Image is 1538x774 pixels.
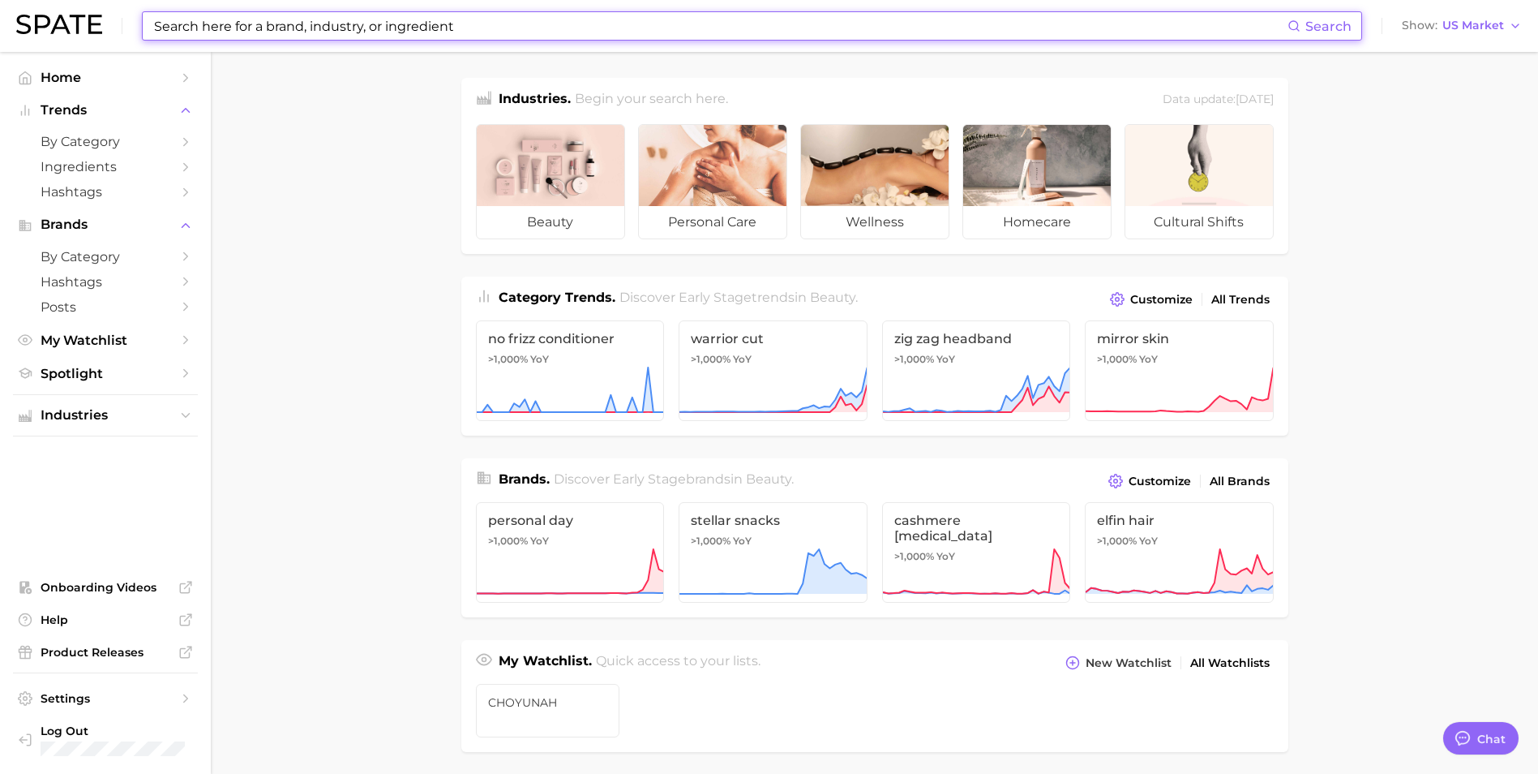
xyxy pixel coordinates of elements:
a: My Watchlist [13,328,198,353]
a: Settings [13,686,198,711]
h2: Begin your search here. [575,89,728,111]
span: YoY [530,353,549,366]
span: Customize [1130,293,1193,307]
a: by Category [13,129,198,154]
span: >1,000% [894,353,934,365]
a: Help [13,608,198,632]
span: beauty [746,471,791,487]
h1: My Watchlist. [499,651,592,674]
a: Onboarding Videos [13,575,198,600]
button: New Watchlist [1061,651,1175,674]
a: cultural shifts [1125,124,1274,239]
span: mirror skin [1097,331,1262,346]
span: Onboarding Videos [41,580,170,595]
span: Posts [41,299,170,315]
span: Hashtags [41,184,170,200]
span: CHOYUNAH [488,696,608,709]
span: Product Releases [41,645,170,660]
a: warrior cut>1,000% YoY [679,320,868,421]
button: Brands [13,213,198,237]
a: wellness [800,124,949,239]
a: Spotlight [13,361,198,386]
a: Log out. Currently logged in with e-mail jek@cosmax.com. [13,719,198,761]
span: YoY [1139,353,1158,366]
span: YoY [733,353,752,366]
span: beauty [477,206,624,239]
span: homecare [963,206,1111,239]
a: elfin hair>1,000% YoY [1085,502,1274,603]
a: beauty [476,124,625,239]
h1: Industries. [499,89,571,111]
span: >1,000% [1097,353,1137,365]
span: All Watchlists [1190,656,1270,670]
span: Help [41,613,170,627]
span: cultural shifts [1125,206,1273,239]
span: US Market [1442,21,1504,30]
a: no frizz conditioner>1,000% YoY [476,320,665,421]
span: My Watchlist [41,333,170,348]
span: YoY [936,550,955,563]
button: Customize [1104,470,1194,492]
span: Discover Early Stage brands in . [554,471,794,487]
span: Hashtags [41,274,170,290]
a: personal care [638,124,787,239]
span: Log Out [41,724,185,738]
span: >1,000% [691,353,730,365]
span: Home [41,70,170,85]
span: by Category [41,249,170,264]
span: wellness [801,206,949,239]
span: by Category [41,134,170,149]
a: Hashtags [13,179,198,204]
h2: Quick access to your lists. [596,651,760,674]
span: Brands [41,217,170,232]
a: personal day>1,000% YoY [476,502,665,603]
span: Discover Early Stage trends in . [619,290,858,305]
a: zig zag headband>1,000% YoY [882,320,1071,421]
span: Customize [1129,475,1191,488]
span: Trends [41,103,170,118]
a: cashmere [MEDICAL_DATA]>1,000% YoY [882,502,1071,603]
span: Settings [41,691,170,706]
span: Search [1305,19,1352,34]
span: no frizz conditioner [488,331,653,346]
span: Brands . [499,471,550,487]
span: YoY [530,535,549,548]
a: All Watchlists [1186,652,1274,674]
button: Industries [13,403,198,428]
span: YoY [733,535,752,548]
span: cashmere [MEDICAL_DATA] [894,513,1059,544]
button: Customize [1106,288,1196,311]
div: Data update: [DATE] [1163,89,1274,111]
span: zig zag headband [894,331,1059,346]
span: stellar snacks [691,513,855,528]
span: Show [1402,21,1437,30]
span: >1,000% [1097,535,1137,547]
a: stellar snacks>1,000% YoY [679,502,868,603]
button: ShowUS Market [1398,15,1526,37]
span: beauty [810,290,855,305]
a: All Brands [1206,471,1274,492]
span: All Brands [1210,475,1270,488]
img: SPATE [16,15,102,34]
a: All Trends [1207,289,1274,311]
span: All Trends [1211,293,1270,307]
a: Posts [13,295,198,320]
span: >1,000% [488,353,528,365]
a: CHOYUNAH [476,684,620,737]
span: elfin hair [1097,513,1262,528]
a: Ingredients [13,154,198,179]
input: Search here for a brand, industry, or ingredient [152,12,1287,40]
span: Category Trends . [499,290,615,305]
a: Home [13,65,198,90]
a: by Category [13,244,198,269]
span: warrior cut [691,331,855,346]
a: mirror skin>1,000% YoY [1085,320,1274,421]
span: >1,000% [894,550,934,562]
a: homecare [962,124,1112,239]
a: Hashtags [13,269,198,295]
span: >1,000% [488,535,528,547]
span: Industries [41,408,170,423]
button: Trends [13,98,198,123]
span: YoY [1139,535,1158,548]
span: YoY [936,353,955,366]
